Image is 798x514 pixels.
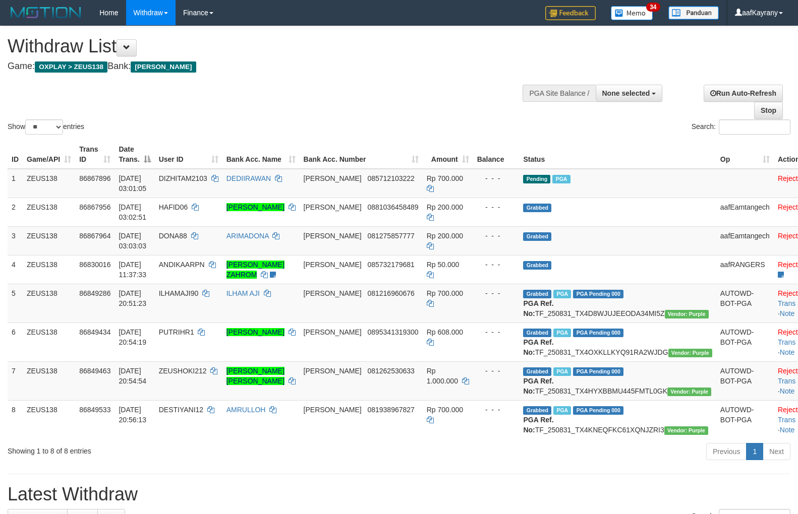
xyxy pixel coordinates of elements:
div: PGA Site Balance / [523,85,595,102]
span: Grabbed [523,290,551,298]
button: None selected [596,85,663,102]
h1: Latest Withdraw [8,484,790,504]
a: Next [763,443,790,460]
span: Grabbed [523,204,551,212]
a: [PERSON_NAME] [PERSON_NAME] [226,367,284,385]
span: Marked by aafRornrotha [553,367,571,376]
h4: Game: Bank: [8,61,522,72]
span: 86849463 [79,367,110,375]
div: - - - [477,288,516,298]
td: TF_250831_TX4HYXBBMU445FMTL0GK [519,361,716,400]
span: Vendor URL: https://trx4.1velocity.biz [665,310,709,318]
span: Vendor URL: https://trx4.1velocity.biz [668,349,712,357]
img: MOTION_logo.png [8,5,84,20]
td: AUTOWD-BOT-PGA [716,284,774,323]
th: Date Trans.: activate to sort column descending [115,140,154,169]
span: [PERSON_NAME] [304,203,362,211]
span: Marked by aafRornrotha [553,406,571,415]
span: DONA88 [159,232,187,240]
span: PGA Pending [573,406,623,415]
span: 34 [646,3,660,12]
span: Rp 200.000 [427,232,463,240]
a: Note [780,309,795,317]
span: Copy 081275857777 to clipboard [367,232,414,240]
span: Marked by aafRornrotha [553,290,571,298]
th: Bank Acc. Name: activate to sort column ascending [222,140,300,169]
img: Button%20Memo.svg [611,6,653,20]
a: Previous [706,443,747,460]
td: 1 [8,169,23,198]
span: 86830016 [79,261,110,269]
div: - - - [477,173,516,183]
a: Stop [754,102,783,119]
td: AUTOWD-BOT-PGA [716,361,774,400]
img: Feedback.jpg [545,6,596,20]
select: Showentries [25,119,63,135]
span: Copy 081262530633 to clipboard [367,367,414,375]
a: DEDIIRAWAN [226,174,271,182]
span: Grabbed [523,232,551,241]
span: None selected [602,89,650,97]
th: Op: activate to sort column ascending [716,140,774,169]
td: aafEamtangech [716,226,774,255]
span: [PERSON_NAME] [304,406,362,414]
span: Rp 700.000 [427,406,463,414]
b: PGA Ref. No: [523,416,553,434]
span: [DATE] 03:03:03 [119,232,146,250]
span: PUTRIHR1 [159,328,194,336]
td: ZEUS138 [23,255,75,284]
span: [DATE] 03:02:51 [119,203,146,221]
span: ZEUSHOKI212 [159,367,207,375]
td: ZEUS138 [23,323,75,361]
a: Reject [778,406,798,414]
td: ZEUS138 [23,284,75,323]
a: AMRULLOH [226,406,266,414]
b: PGA Ref. No: [523,299,553,317]
span: 86867896 [79,174,110,182]
span: Marked by aafchomsokheang [552,175,570,183]
th: User ID: activate to sort column ascending [155,140,222,169]
td: ZEUS138 [23,198,75,226]
label: Search: [692,119,790,135]
span: Vendor URL: https://trx4.1velocity.biz [667,388,711,396]
div: - - - [477,202,516,212]
a: Reject [778,328,798,336]
td: 6 [8,323,23,361]
span: [DATE] 20:54:19 [119,328,146,346]
a: Note [780,387,795,395]
span: Vendor URL: https://trx4.1velocity.biz [664,426,708,435]
div: - - - [477,366,516,376]
span: [PERSON_NAME] [304,289,362,297]
td: 8 [8,400,23,439]
th: Bank Acc. Number: activate to sort column ascending [300,140,423,169]
b: PGA Ref. No: [523,338,553,356]
td: ZEUS138 [23,400,75,439]
td: ZEUS138 [23,226,75,255]
span: [DATE] 20:51:23 [119,289,146,307]
td: 7 [8,361,23,400]
a: Reject [778,289,798,297]
span: ANDIKAARPN [159,261,205,269]
span: Rp 200.000 [427,203,463,211]
span: Copy 085712103222 to clipboard [367,174,414,182]
th: Status [519,140,716,169]
span: [PERSON_NAME] [131,61,196,73]
td: AUTOWD-BOT-PGA [716,400,774,439]
span: 86849434 [79,328,110,336]
a: [PERSON_NAME] ZAHROM [226,261,284,279]
span: Copy 0895341319300 to clipboard [367,328,418,336]
a: Reject [778,367,798,375]
span: 86867956 [79,203,110,211]
div: - - - [477,260,516,270]
span: OXPLAY > ZEUS138 [35,61,107,73]
td: aafEamtangech [716,198,774,226]
td: 5 [8,284,23,323]
span: PGA Pending [573,367,623,376]
span: Copy 085732179681 to clipboard [367,261,414,269]
span: Pending [523,175,550,183]
a: Reject [778,232,798,240]
span: Grabbed [523,261,551,270]
span: PGA Pending [573,329,623,337]
a: Note [780,348,795,356]
span: [PERSON_NAME] [304,367,362,375]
